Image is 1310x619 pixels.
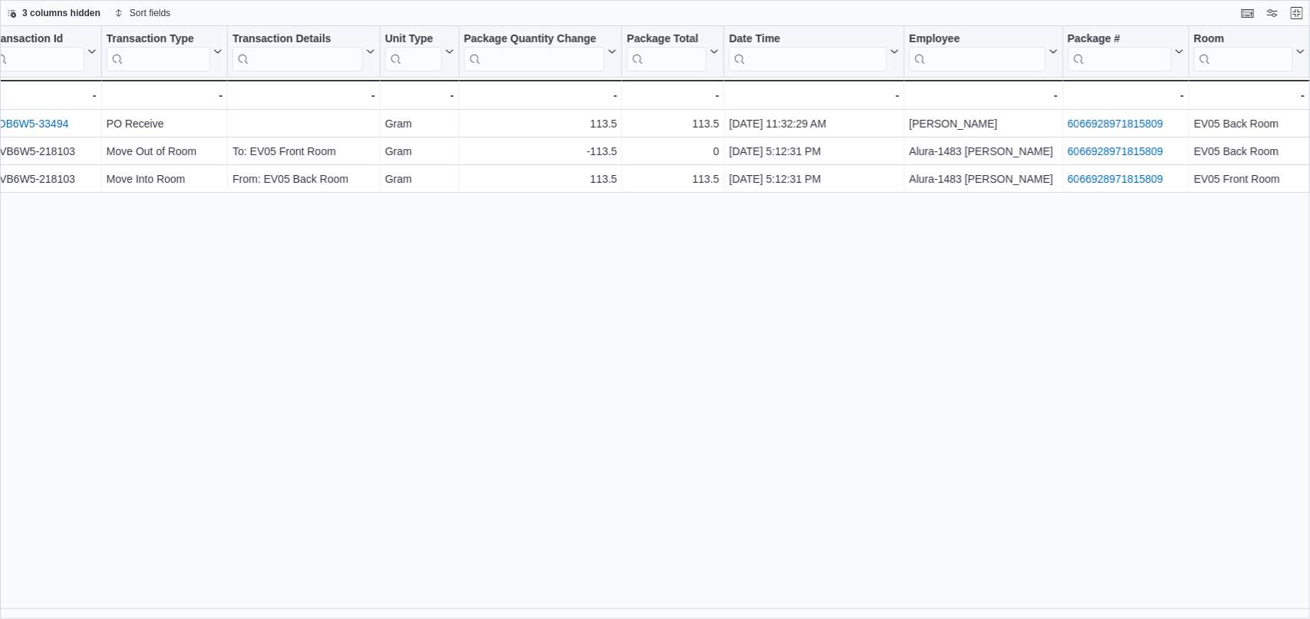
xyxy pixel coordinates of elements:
div: - [627,86,719,104]
button: 3 columns hidden [1,4,107,22]
button: Keyboard shortcuts [1239,4,1257,22]
button: Sort fields [108,4,177,22]
span: Sort fields [130,7,170,19]
div: - [233,86,375,104]
div: - [1068,86,1185,104]
div: - [385,86,454,104]
div: - [909,86,1058,104]
div: - [464,86,618,104]
span: 3 columns hidden [22,7,101,19]
div: - [107,86,223,104]
button: Exit fullscreen [1288,4,1306,22]
div: - [1194,86,1305,104]
button: Display options [1263,4,1282,22]
div: - [729,86,899,104]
